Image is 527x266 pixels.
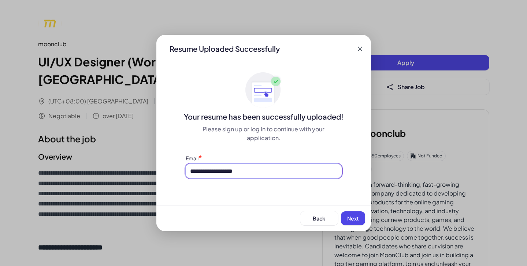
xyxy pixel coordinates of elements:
[347,215,359,222] span: Next
[341,211,365,225] button: Next
[164,44,286,54] div: Resume Uploaded Successfully
[186,155,198,161] label: Email
[156,112,371,122] div: Your resume has been successfully uploaded!
[300,211,338,225] button: Back
[245,72,282,109] img: ApplyedMaskGroup3.svg
[313,215,325,222] span: Back
[186,125,342,142] div: Please sign up or log in to continue with your application.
